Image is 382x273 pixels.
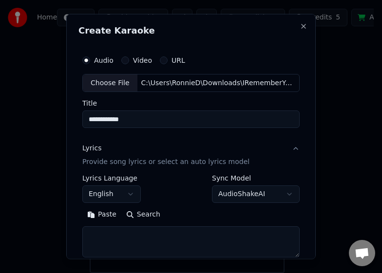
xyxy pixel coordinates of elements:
[121,207,165,222] button: Search
[82,207,121,222] button: Paste
[137,78,299,88] div: C:\Users\RonnieD\Downloads\IRememberYou_FULL_SONG_MusicGPT.mp3
[78,26,304,35] h2: Create Karaoke
[133,56,152,63] label: Video
[83,74,137,91] div: Choose File
[172,56,185,63] label: URL
[82,175,300,265] div: LyricsProvide song lyrics or select an auto lyrics model
[82,175,141,182] label: Lyrics Language
[82,136,300,175] button: LyricsProvide song lyrics or select an auto lyrics model
[82,157,249,167] p: Provide song lyrics or select an auto lyrics model
[212,175,300,182] label: Sync Model
[94,56,114,63] label: Audio
[82,100,300,107] label: Title
[82,144,101,153] div: Lyrics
